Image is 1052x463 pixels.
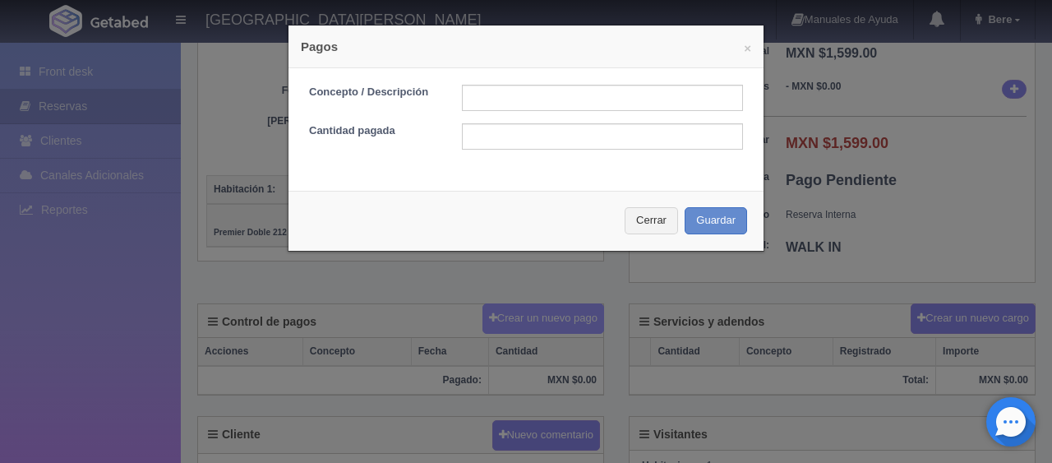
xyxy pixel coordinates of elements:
[744,42,751,54] button: ×
[301,38,751,55] h4: Pagos
[625,207,678,234] button: Cerrar
[297,85,450,100] label: Concepto / Descripción
[685,207,747,234] button: Guardar
[297,123,450,139] label: Cantidad pagada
